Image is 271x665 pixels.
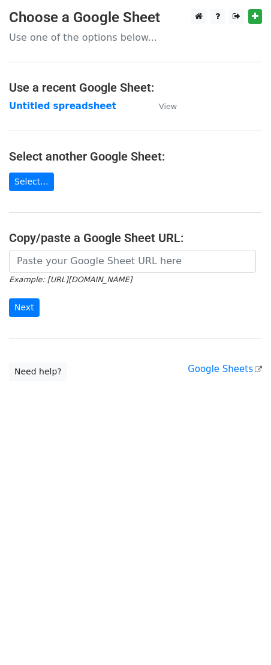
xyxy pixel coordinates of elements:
[9,9,262,26] h3: Choose a Google Sheet
[9,275,132,284] small: Example: [URL][DOMAIN_NAME]
[9,149,262,164] h4: Select another Google Sheet:
[9,231,262,245] h4: Copy/paste a Google Sheet URL:
[9,362,67,381] a: Need help?
[9,298,40,317] input: Next
[9,101,116,111] a: Untitled spreadsheet
[9,173,54,191] a: Select...
[9,250,256,273] input: Paste your Google Sheet URL here
[159,102,177,111] small: View
[188,364,262,374] a: Google Sheets
[9,80,262,95] h4: Use a recent Google Sheet:
[147,101,177,111] a: View
[9,31,262,44] p: Use one of the options below...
